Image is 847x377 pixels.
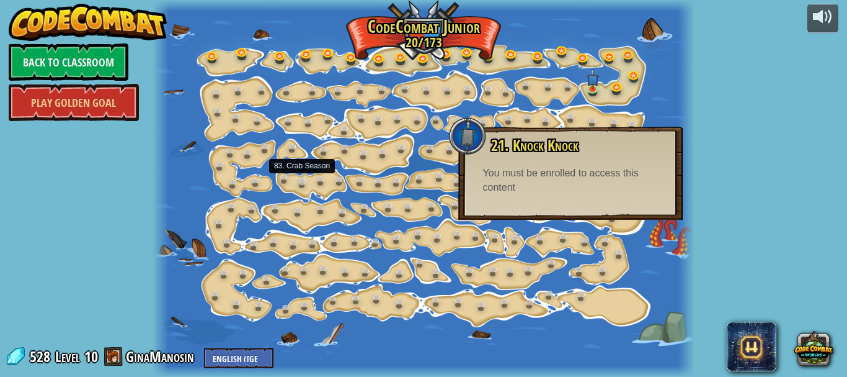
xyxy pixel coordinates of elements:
img: CodeCombat - Learn how to code by playing a game [9,4,167,41]
a: Back to Classroom [9,43,128,81]
button: Adjust volume [807,4,838,33]
img: level-banner-unstarted-subscriber.png [587,69,599,90]
span: 21. Knock Knock [491,135,579,156]
span: 528 [30,347,54,366]
span: Level [55,347,80,367]
a: Play Golden Goal [9,84,139,121]
div: You must be enrolled to access this content [483,166,658,195]
span: 10 [84,347,98,366]
a: GinaManosin [126,347,198,366]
